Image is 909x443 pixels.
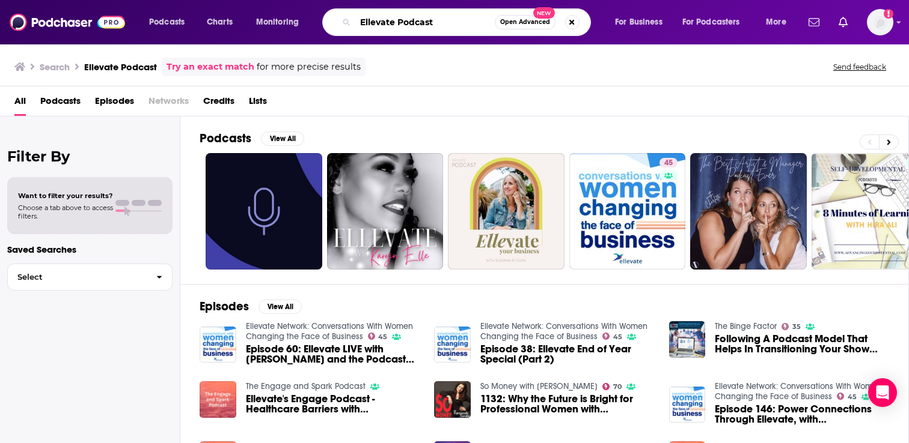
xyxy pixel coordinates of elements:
img: User Profile [867,9,893,35]
span: 45 [378,334,387,340]
button: open menu [248,13,314,32]
span: Open Advanced [500,19,550,25]
a: Credits [203,91,234,116]
button: open menu [675,13,757,32]
button: View All [261,131,304,146]
a: 70 [602,383,622,390]
span: For Podcasters [682,14,740,31]
button: open menu [757,13,801,32]
a: PodcastsView All [200,131,304,146]
span: Ellevate's Engage Podcast - Healthcare Barriers with [PERSON_NAME] and [PERSON_NAME] [246,394,420,414]
span: Podcasts [149,14,185,31]
a: Episode 38: Ellevate End of Year Special (Part 2) [480,344,655,364]
a: Ellevate Network: Conversations With Women Changing the Face of Business [480,321,647,342]
span: 45 [613,334,622,340]
span: Select [8,273,147,281]
a: Following A Podcast Model That Helps In Transitioning Your Show With Maricella Herrera Of The Ell... [715,334,889,354]
span: More [766,14,786,31]
div: Search podcasts, credits, & more... [334,8,602,36]
img: Ellevate's Engage Podcast - Healthcare Barriers with Kathy Klibert and Traci Thompson [200,381,236,418]
span: Monitoring [256,14,299,31]
a: All [14,91,26,116]
a: 45 [602,333,622,340]
span: 45 [664,157,673,169]
div: Open Intercom Messenger [868,378,897,407]
button: open menu [607,13,678,32]
a: EpisodesView All [200,299,302,314]
span: Charts [207,14,233,31]
span: Episode 60: Ellevate LIVE with [PERSON_NAME] and the Podcast All-Stars [246,344,420,364]
img: 1132: Why the Future is Bright for Professional Women with Kristy Wallace, CEO of Ellevate Network [434,381,471,418]
img: Episode 38: Ellevate End of Year Special (Part 2) [434,327,471,363]
span: Following A Podcast Model That Helps In Transitioning Your Show With [PERSON_NAME] Of The Ellevat... [715,334,889,354]
input: Search podcasts, credits, & more... [355,13,495,32]
span: Networks [148,91,189,116]
a: The Binge Factor [715,321,777,331]
span: 45 [848,394,857,400]
a: Try an exact match [167,60,254,74]
span: New [533,7,555,19]
a: Episodes [95,91,134,116]
span: 1132: Why the Future is Bright for Professional Women with [PERSON_NAME], CEO of Ellevate Network [480,394,655,414]
span: Episode 146: Power Connections Through Ellevate, with [PERSON_NAME] [715,404,889,424]
a: Podcasts [40,91,81,116]
a: 45 [569,153,686,270]
a: 45 [660,158,678,167]
a: Episode 146: Power Connections Through Ellevate, with Melanie Curtis [715,404,889,424]
button: Show profile menu [867,9,893,35]
span: Want to filter your results? [18,191,113,200]
a: So Money with Farnoosh Torabi [480,381,598,391]
h3: Search [40,61,70,73]
span: 70 [613,384,622,390]
a: 35 [782,323,801,330]
p: Saved Searches [7,244,173,255]
button: Send feedback [830,62,890,72]
h2: Filter By [7,148,173,165]
svg: Add a profile image [884,9,893,19]
span: Logged in as AutumnKatie [867,9,893,35]
span: For Business [615,14,663,31]
button: Select [7,264,173,291]
button: View All [259,300,302,314]
a: The Engage and Spark Podcast [246,381,366,391]
a: Charts [199,13,240,32]
a: 1132: Why the Future is Bright for Professional Women with Kristy Wallace, CEO of Ellevate Network [480,394,655,414]
a: 45 [368,333,388,340]
a: Ellevate Network: Conversations With Women Changing the Face of Business [246,321,413,342]
img: Following A Podcast Model That Helps In Transitioning Your Show With Maricella Herrera Of The Ell... [669,321,706,358]
a: Episode 60: Ellevate LIVE with Gretchen Carlson and the Podcast All-Stars [246,344,420,364]
span: for more precise results [257,60,361,74]
a: Show notifications dropdown [804,12,824,32]
a: 45 [837,393,857,400]
button: Open AdvancedNew [495,15,555,29]
a: Lists [249,91,267,116]
img: Episode 146: Power Connections Through Ellevate, with Melanie Curtis [669,387,706,423]
img: Podchaser - Follow, Share and Rate Podcasts [10,11,125,34]
h2: Episodes [200,299,249,314]
button: open menu [141,13,200,32]
span: 35 [792,324,801,330]
h3: Ellevate Podcast [84,61,157,73]
img: Episode 60: Ellevate LIVE with Gretchen Carlson and the Podcast All-Stars [200,327,236,363]
h2: Podcasts [200,131,251,146]
a: Show notifications dropdown [834,12,852,32]
a: Ellevate Network: Conversations With Women Changing the Face of Business [715,381,882,402]
a: Ellevate's Engage Podcast - Healthcare Barriers with Kathy Klibert and Traci Thompson [246,394,420,414]
span: Choose a tab above to access filters. [18,203,113,220]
